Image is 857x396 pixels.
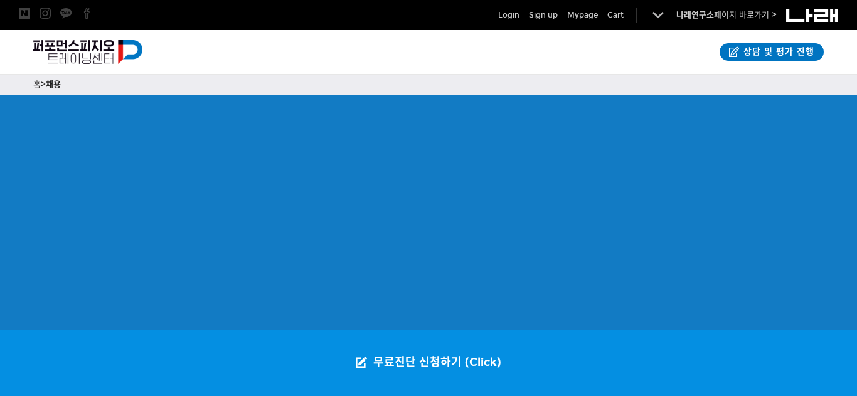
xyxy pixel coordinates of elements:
strong: 나래연구소 [676,10,714,20]
a: Mypage [567,9,598,21]
a: 채용 [46,80,61,90]
a: Sign up [529,9,558,21]
a: 나래연구소페이지 바로가기 > [676,10,777,20]
a: 홈 [33,80,41,90]
p: > [33,78,824,91]
a: 상담 및 평가 진행 [720,43,824,61]
a: 무료진단 신청하기 (Click) [343,330,514,396]
a: Cart [607,9,624,21]
a: Login [498,9,519,21]
span: 상담 및 평가 진행 [740,46,814,58]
